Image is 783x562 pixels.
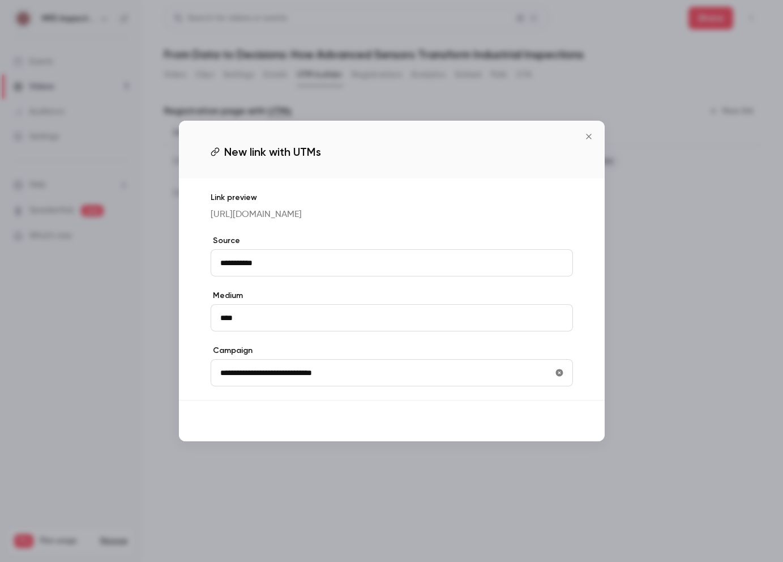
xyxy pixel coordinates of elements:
span: New link with UTMs [224,143,321,160]
button: utmCampaign [550,364,568,382]
p: Link preview [211,192,573,203]
button: Save [532,410,573,432]
label: Campaign [211,345,573,356]
p: [URL][DOMAIN_NAME] [211,208,573,222]
label: Source [211,235,573,246]
button: Close [577,125,600,148]
label: Medium [211,290,573,301]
